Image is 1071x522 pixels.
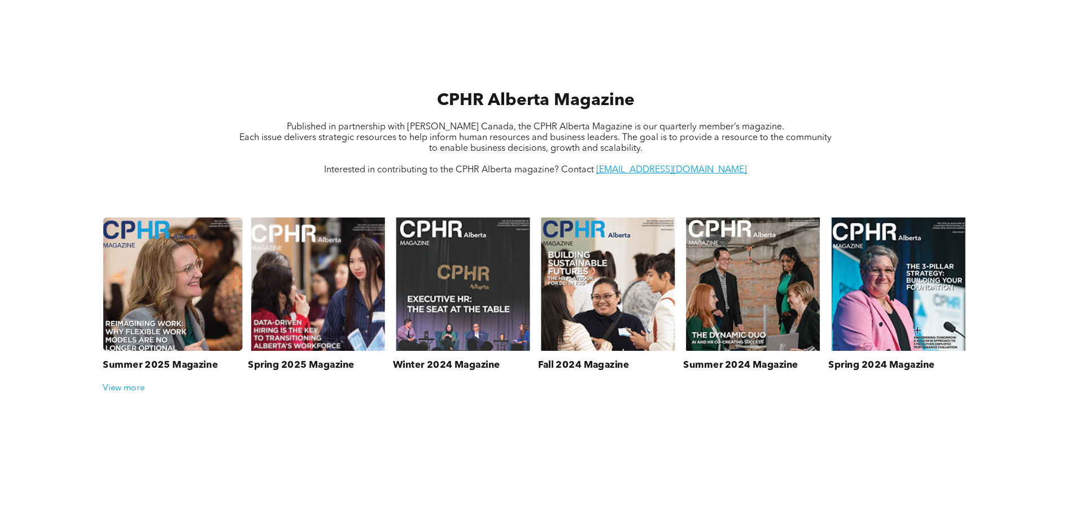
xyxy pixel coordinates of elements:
h3: Spring 2025 Magazine [248,359,355,371]
span: CPHR Alberta Magazine [437,92,635,109]
span: Published in partnership with [PERSON_NAME] Canada, the CPHR Alberta Magazine is our quarterly me... [287,123,784,132]
a: [EMAIL_ADDRESS][DOMAIN_NAME] [596,166,747,175]
h3: Spring 2024 Magazine [828,359,935,371]
span: Interested in contributing to the CPHR Alberta magazine? Contact [324,166,594,175]
h3: Fall 2024 Magazine [538,359,629,371]
h3: Summer 2024 Magazine [683,359,798,371]
h3: Winter 2024 Magazine [393,359,500,371]
span: Each issue delivers strategic resources to help inform human resources and business leaders. The ... [239,133,832,153]
div: View more [98,384,973,394]
h3: Summer 2025 Magazine [103,359,218,371]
